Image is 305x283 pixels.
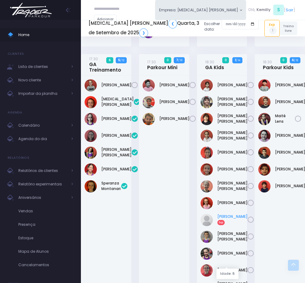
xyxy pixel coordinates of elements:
[139,28,148,38] a: ❯
[222,57,229,63] span: 0
[101,133,132,138] a: [PERSON_NAME]
[8,152,29,164] h4: Relatórios
[18,31,73,39] span: Home
[85,180,97,192] img: Speranza Montanari Ferreira
[201,248,213,260] img: Sofia Pelegrino de Oliveira
[18,90,67,98] span: Importar da planilha
[18,207,73,215] span: Vendas
[258,79,271,91] img: Henrique Saito
[286,7,293,13] a: Sair
[263,59,294,70] a: 18:30Parkour Kids
[280,21,298,35] a: Treino livre
[159,99,190,105] a: [PERSON_NAME]
[216,269,238,279] div: Idade: 8
[85,163,97,176] img: Manuela Moretz Andrade
[101,181,121,192] a: Speranza Montanari
[201,130,213,142] img: Carolina Lima Trindade
[85,113,97,125] img: Luiza Lima Marinelli
[85,147,97,159] img: Manuela Ary Madruga
[18,121,67,129] span: Calendário
[201,180,213,192] img: Laura Alycia Ventura de Souza
[89,56,121,73] a: 17:30GA Treinamento
[18,261,73,269] span: Cancelamentos
[201,147,213,159] img: Giovanna Melo
[263,59,272,65] small: 18:30
[18,180,67,188] span: Relatório experimentais
[235,58,236,62] strong: 1
[264,20,280,36] a: Exp1
[159,82,190,88] a: [PERSON_NAME]
[94,15,117,24] a: Adicionar
[18,167,67,175] span: Relatórios de clientes
[273,5,284,15] span: S
[8,106,23,119] h4: Agenda
[18,76,67,84] span: Novo cliente
[85,96,97,108] img: Allegra Montanari Ferreira
[275,113,295,124] a: Maitê Lens
[85,79,97,91] img: Maite Magri Loureiro
[143,79,155,91] img: Dante Custodio Vizzotto
[168,19,177,28] a: ❮
[205,59,224,70] a: 18:30GA Kids
[120,58,124,62] small: / 12
[147,59,177,70] a: 17:30Parkour Mini
[201,214,213,226] img: Manuella Aparecida Casquel Abrantes
[217,251,248,256] a: [PERSON_NAME]
[143,113,155,125] img: Theodoro Tarcitano
[217,150,248,155] a: [PERSON_NAME]
[217,181,248,192] a: [PERSON_NAME] [PERSON_NAME]
[147,59,156,65] small: 17:30
[201,79,213,91] img: Alice Fernandes Barraconi
[294,58,298,62] small: / 13
[143,96,155,108] img: Levi Teofilo de Almeida Neto
[258,163,271,176] img: Renan Parizzi Durães
[201,264,213,277] img: Soraya Gusmão
[89,19,200,37] h5: [MEDICAL_DATA] [PERSON_NAME] Quarta, 3 de Setembro de 2025
[176,58,178,62] strong: 7
[269,27,277,34] span: 1
[178,58,182,62] small: / 10
[258,147,271,159] img: Noah Amorim
[236,58,240,62] small: / 14
[280,57,287,63] span: 0
[18,234,73,242] span: Estoque
[18,194,67,202] span: Aniversários
[118,58,120,62] strong: 5
[18,248,73,255] span: Mapa de Alunos
[217,220,225,225] span: Exp
[101,82,132,88] a: [PERSON_NAME]
[256,7,271,13] span: Kemilly
[18,135,67,143] span: Agenda do dia
[101,96,134,107] a: [MEDICAL_DATA][PERSON_NAME]
[201,231,213,243] img: Martina Caparroz Carmona
[201,197,213,209] img: Liz Valotto
[201,113,213,125] img: Ana Maya Sanches Fernandes
[85,130,97,142] img: Lívia Denz Machado Borges
[18,63,67,71] span: Lista de clientes
[246,4,297,16] div: [ ]
[18,221,73,229] span: Presença
[101,147,132,158] a: [PERSON_NAME] [PERSON_NAME]
[201,163,213,176] img: Lara Araújo
[8,48,24,60] h4: Clientes
[217,113,248,124] a: [PERSON_NAME] [PERSON_NAME]
[217,82,248,88] a: [PERSON_NAME]
[258,130,271,142] img: Manuela Soggio
[258,180,271,192] img: Theo Valotto
[106,57,113,63] span: 6
[292,58,294,62] strong: 6
[258,113,271,125] img: Maitê Lens
[217,166,248,172] a: [PERSON_NAME]
[164,57,171,63] span: 0
[217,200,248,206] a: [PERSON_NAME]
[217,96,248,107] a: [PERSON_NAME] [PERSON_NAME]
[89,17,259,39] div: Escolher data:
[201,96,213,108] img: Ana Júlia Lopes gomes
[248,7,256,13] span: Olá,
[101,166,132,172] a: [PERSON_NAME]
[217,130,248,141] a: [PERSON_NAME] [PERSON_NAME]
[217,214,248,225] a: [PERSON_NAME]Exp
[101,116,132,121] a: [PERSON_NAME]
[89,56,98,61] small: 17:30
[258,96,271,108] img: João Pedro Perregil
